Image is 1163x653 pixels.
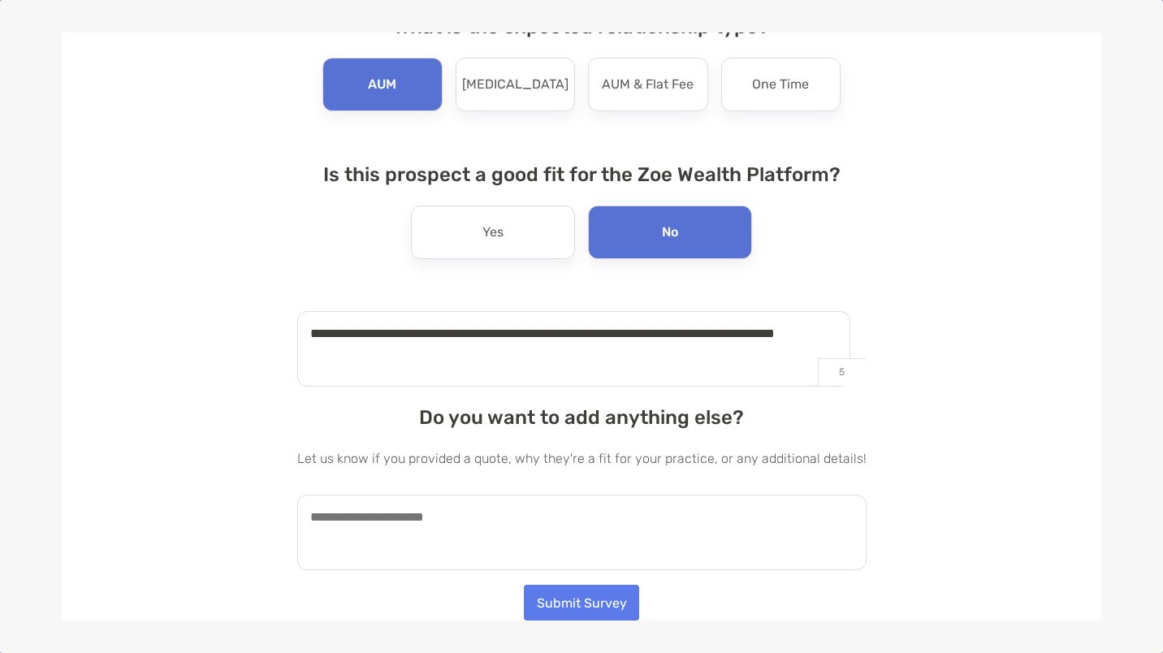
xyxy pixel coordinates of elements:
[818,358,866,386] p: 5
[662,219,678,245] p: No
[297,448,867,469] p: Let us know if you provided a quote, why they're a fit for your practice, or any additional details!
[524,585,639,621] button: Submit Survey
[297,163,867,186] h4: Is this prospect a good fit for the Zoe Wealth Platform?
[368,71,396,97] p: AUM
[297,406,867,429] h4: Do you want to add anything else?
[462,71,569,97] p: [MEDICAL_DATA]
[752,71,809,97] p: One Time
[602,71,694,97] p: AUM & Flat Fee
[482,219,504,245] p: Yes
